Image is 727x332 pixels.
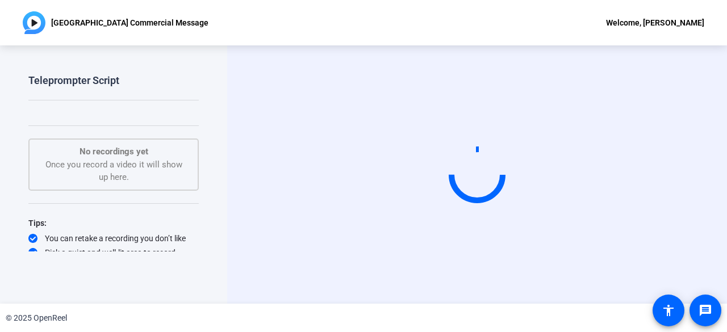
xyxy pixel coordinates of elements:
[28,216,199,230] div: Tips:
[28,247,199,258] div: Pick a quiet and well-lit area to record
[606,16,704,30] div: Welcome, [PERSON_NAME]
[23,11,45,34] img: OpenReel logo
[41,145,186,184] div: Once you record a video it will show up here.
[662,304,675,317] mat-icon: accessibility
[28,233,199,244] div: You can retake a recording you don’t like
[699,304,712,317] mat-icon: message
[41,145,186,158] p: No recordings yet
[6,312,67,324] div: © 2025 OpenReel
[51,16,208,30] p: [GEOGRAPHIC_DATA] Commercial Message
[28,74,119,87] div: Teleprompter Script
